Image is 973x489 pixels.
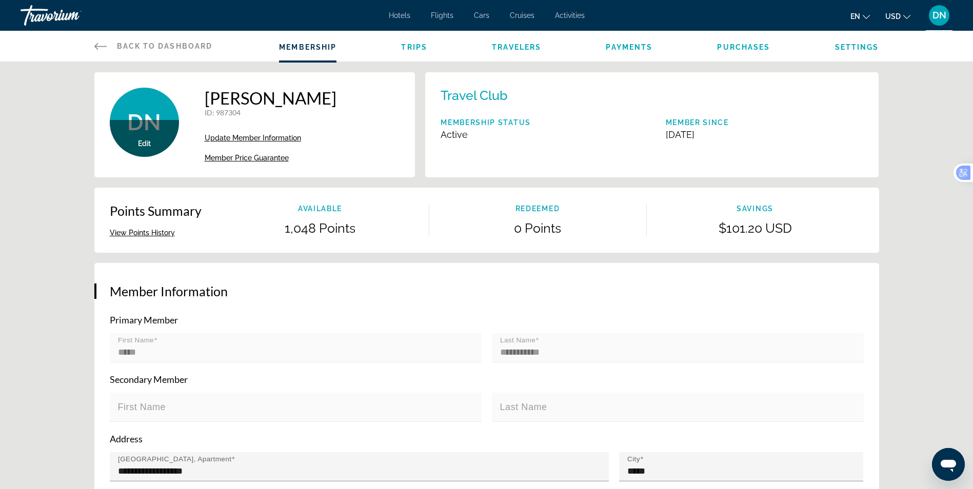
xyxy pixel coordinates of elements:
[205,154,289,162] span: Member Price Guarantee
[717,43,770,51] a: Purchases
[110,374,864,385] p: Secondary Member
[850,12,860,21] span: en
[110,203,202,218] p: Points Summary
[138,139,151,148] button: Edit
[441,129,531,140] p: Active
[932,448,965,481] iframe: Button to launch messaging window
[492,43,541,51] a: Travelers
[279,43,336,51] a: Membership
[118,336,154,344] mat-label: First Name
[429,205,646,213] p: Redeemed
[932,10,946,21] span: DN
[389,11,410,19] a: Hotels
[205,134,301,142] span: Update Member Information
[647,205,864,213] p: Savings
[835,43,879,51] a: Settings
[118,455,231,463] mat-label: [GEOGRAPHIC_DATA], Apartment
[94,31,213,62] a: Back to Dashboard
[441,118,531,127] p: Membership Status
[627,455,640,463] mat-label: City
[885,9,910,24] button: Change currency
[110,228,175,237] button: View Points History
[117,42,213,50] span: Back to Dashboard
[118,402,166,412] mat-label: First Name
[441,88,508,103] p: Travel Club
[850,9,870,24] button: Change language
[431,11,453,19] a: Flights
[926,5,952,26] button: User Menu
[110,283,864,299] h3: Member Information
[510,11,534,19] a: Cruises
[205,134,336,142] a: Update Member Information
[110,314,864,325] p: Primary Member
[205,108,336,117] p: : 987304
[555,11,585,19] a: Activities
[666,129,729,140] p: [DATE]
[127,109,161,136] span: DN
[429,220,646,236] p: 0 Points
[401,43,427,51] a: Trips
[205,108,212,117] span: ID
[21,2,123,29] a: Travorium
[212,220,429,236] p: 1,048 Points
[606,43,652,51] a: Payments
[500,402,547,412] mat-label: Last Name
[885,12,901,21] span: USD
[666,118,729,127] p: Member Since
[500,336,535,344] mat-label: Last Name
[110,433,864,444] p: Address
[647,220,864,236] p: $101.20 USD
[212,205,429,213] p: Available
[474,11,489,19] a: Cars
[205,88,336,108] h1: [PERSON_NAME]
